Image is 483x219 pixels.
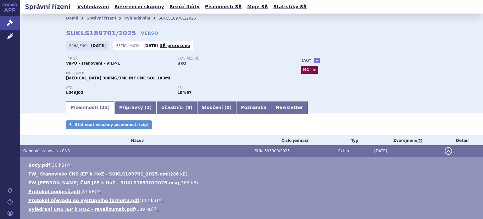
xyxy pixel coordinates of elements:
[124,16,150,20] a: Vyhledávání
[335,136,371,145] th: Typ
[177,90,192,95] strong: ravulizumab
[75,123,149,127] span: Stáhnout všechny písemnosti (zip)
[82,189,95,194] span: 87 kB
[338,149,352,153] span: Externí
[154,207,159,212] a: 🔍
[417,139,422,143] abbr: (?)
[252,145,335,157] td: SUKL393909/2025
[252,136,335,145] th: Číslo jednací
[23,149,70,153] span: Odborné stanovisko ČNS
[28,188,477,195] li: ( )
[52,163,64,168] span: 30 kB
[136,207,152,212] span: 189 kB
[143,43,190,48] p: -
[187,105,191,110] span: 9
[301,57,311,64] h3: Tagy
[28,163,50,168] a: Body.pdf
[177,61,186,66] strong: UKO
[143,43,158,48] strong: [DATE]
[20,136,252,145] th: Název
[66,163,72,168] a: 🔍
[66,57,171,61] p: Typ SŘ:
[441,136,483,145] th: Detail
[91,43,106,48] strong: [DATE]
[271,101,308,114] a: Newsletter
[28,207,135,212] a: Vyjádření ČNS JEP k HOZ - ravalizumab.pdf
[28,197,477,204] li: ( )
[271,3,308,11] a: Statistiky SŘ
[28,180,179,185] a: FW [PERSON_NAME] ČNS JEP k HoZ - SUKLS1897012025.msg
[147,105,150,110] span: 1
[28,171,169,176] a: FW_ Stanovisko ČNS JEP k HoZ - SUKLS189701_2025.eml
[96,189,102,194] a: 🔍
[177,86,282,90] p: RS:
[141,30,158,36] a: VERSO
[66,101,114,114] a: Písemnosti (22)
[28,198,139,203] a: Protokol převodu do výstupního formátu.pdf
[113,3,166,11] a: Referenční skupiny
[181,180,196,185] span: 366 kB
[203,3,244,11] a: Písemnosti SŘ
[75,3,111,11] a: Vyhledávání
[66,29,136,37] strong: SUKLS189701/2025
[28,189,80,194] a: Protokol podpisů.pdf
[226,105,230,110] span: 0
[158,14,204,23] li: SUKLS189701/2025
[156,101,197,114] a: Účastníci (9)
[66,86,171,90] p: ATC:
[66,16,78,20] a: Domů
[66,120,152,129] a: Stáhnout všechny písemnosti (zip)
[371,145,441,157] td: [DATE]
[158,198,164,203] a: 🔍
[197,101,236,114] a: Sloučení (0)
[66,61,120,66] strong: VaPÚ - stanovení - VILP-1
[314,58,320,63] a: +
[245,3,270,11] a: Moje SŘ
[20,2,75,11] h2: Správní řízení
[141,198,157,203] span: 117 kB
[28,171,477,177] li: ( )
[116,43,142,48] span: Běžící lhůta:
[86,16,116,20] a: Správní řízení
[445,147,452,155] button: detail
[236,101,271,114] a: Poznámka
[66,90,83,95] strong: RAVULIZUMAB
[28,180,477,186] li: ( )
[66,72,289,75] p: Přípravek:
[102,105,108,110] span: 22
[66,76,171,80] span: [MEDICAL_DATA] 300MG/3ML INF CNC SOL 1X3ML
[28,162,477,168] li: ( )
[371,136,441,145] th: Zveřejněno
[168,3,202,11] a: Běžící lhůty
[160,43,190,48] a: SŘ přerušeno
[69,43,89,48] span: Zahájeno:
[114,101,156,114] a: Přípravky (1)
[301,66,311,74] a: MG
[177,57,282,61] p: Stav řízení:
[170,171,186,176] span: 286 kB
[28,206,477,212] li: ( )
